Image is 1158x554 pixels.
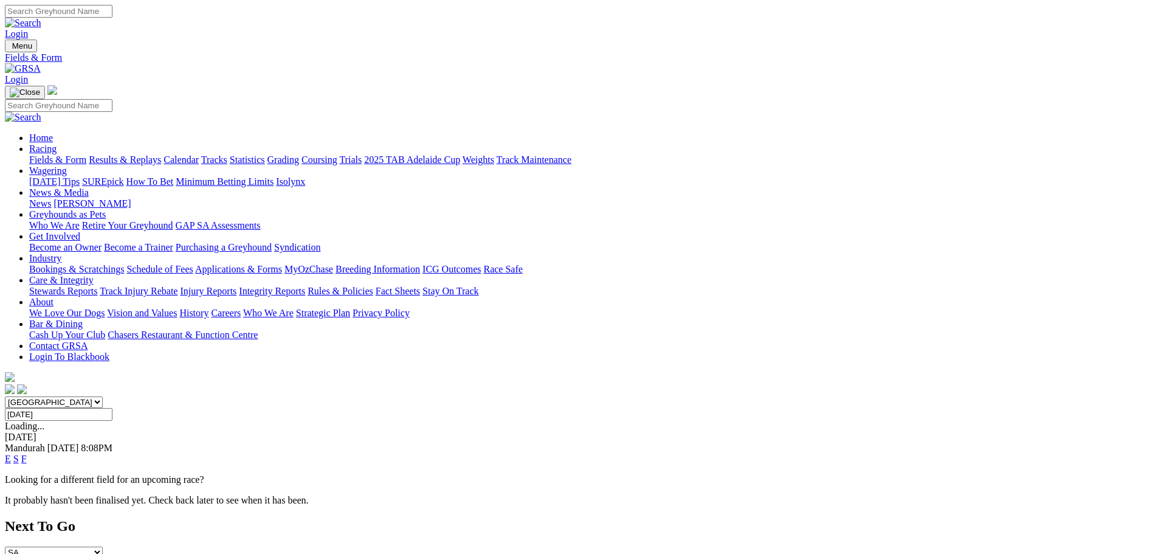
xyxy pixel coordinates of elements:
[13,454,19,464] a: S
[47,443,79,453] span: [DATE]
[5,99,112,112] input: Search
[5,432,1153,443] div: [DATE]
[5,454,11,464] a: E
[29,220,1153,231] div: Greyhounds as Pets
[53,198,131,209] a: [PERSON_NAME]
[296,308,350,318] a: Strategic Plan
[29,286,1153,297] div: Care & Integrity
[29,308,105,318] a: We Love Our Dogs
[29,220,80,230] a: Who We Are
[126,176,174,187] a: How To Bet
[104,242,173,252] a: Become a Trainer
[164,154,199,165] a: Calendar
[5,63,41,74] img: GRSA
[195,264,282,274] a: Applications & Forms
[339,154,362,165] a: Trials
[5,518,1153,535] h2: Next To Go
[29,308,1153,319] div: About
[336,264,420,274] a: Breeding Information
[29,264,1153,275] div: Industry
[5,18,41,29] img: Search
[302,154,337,165] a: Coursing
[243,308,294,318] a: Who We Are
[463,154,494,165] a: Weights
[29,330,1153,341] div: Bar & Dining
[29,275,94,285] a: Care & Integrity
[100,286,177,296] a: Track Injury Rebate
[308,286,373,296] a: Rules & Policies
[176,220,261,230] a: GAP SA Assessments
[230,154,265,165] a: Statistics
[5,29,28,39] a: Login
[422,264,481,274] a: ICG Outcomes
[5,495,309,505] partial: It probably hasn't been finalised yet. Check back later to see when it has been.
[29,144,57,154] a: Racing
[81,443,112,453] span: 8:08PM
[17,384,27,394] img: twitter.svg
[5,74,28,85] a: Login
[126,264,193,274] a: Schedule of Fees
[5,443,45,453] span: Mandurah
[483,264,522,274] a: Race Safe
[29,198,1153,209] div: News & Media
[364,154,460,165] a: 2025 TAB Adelaide Cup
[29,176,80,187] a: [DATE] Tips
[29,264,124,274] a: Bookings & Scratchings
[47,85,57,95] img: logo-grsa-white.png
[29,198,51,209] a: News
[5,384,15,394] img: facebook.svg
[274,242,320,252] a: Syndication
[284,264,333,274] a: MyOzChase
[29,286,97,296] a: Stewards Reports
[267,154,299,165] a: Grading
[5,372,15,382] img: logo-grsa-white.png
[107,308,177,318] a: Vision and Values
[176,176,274,187] a: Minimum Betting Limits
[176,242,272,252] a: Purchasing a Greyhound
[29,176,1153,187] div: Wagering
[497,154,571,165] a: Track Maintenance
[29,341,88,351] a: Contact GRSA
[29,231,80,241] a: Get Involved
[29,253,61,263] a: Industry
[5,5,112,18] input: Search
[5,40,37,52] button: Toggle navigation
[180,286,236,296] a: Injury Reports
[108,330,258,340] a: Chasers Restaurant & Function Centre
[29,165,67,176] a: Wagering
[29,297,53,307] a: About
[239,286,305,296] a: Integrity Reports
[201,154,227,165] a: Tracks
[376,286,420,296] a: Fact Sheets
[5,86,45,99] button: Toggle navigation
[29,242,102,252] a: Become an Owner
[5,52,1153,63] a: Fields & Form
[422,286,478,296] a: Stay On Track
[29,133,53,143] a: Home
[211,308,241,318] a: Careers
[89,154,161,165] a: Results & Replays
[276,176,305,187] a: Isolynx
[29,187,89,198] a: News & Media
[82,220,173,230] a: Retire Your Greyhound
[21,454,27,464] a: F
[12,41,32,50] span: Menu
[5,408,112,421] input: Select date
[29,242,1153,253] div: Get Involved
[5,474,1153,485] p: Looking for a different field for an upcoming race?
[29,209,106,220] a: Greyhounds as Pets
[82,176,123,187] a: SUREpick
[29,330,105,340] a: Cash Up Your Club
[29,154,86,165] a: Fields & Form
[5,112,41,123] img: Search
[353,308,410,318] a: Privacy Policy
[10,88,40,97] img: Close
[179,308,209,318] a: History
[29,351,109,362] a: Login To Blackbook
[29,154,1153,165] div: Racing
[29,319,83,329] a: Bar & Dining
[5,421,44,431] span: Loading...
